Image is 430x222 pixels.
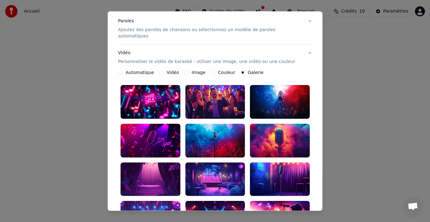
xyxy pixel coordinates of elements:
[118,18,134,24] div: Paroles
[218,70,235,75] label: Couleur
[247,70,263,75] label: Galerie
[118,13,312,44] button: ParolesAjoutez des paroles de chansons ou sélectionnez un modèle de paroles automatiques
[118,59,295,65] p: Personnaliser le vidéo de karaoké : utiliser une image, une vidéo ou une couleur
[118,45,312,70] button: VidéoPersonnaliser le vidéo de karaoké : utiliser une image, une vidéo ou une couleur
[167,70,179,75] label: Vidéo
[118,27,302,39] p: Ajoutez des paroles de chansons ou sélectionnez un modèle de paroles automatiques
[118,50,295,65] div: Vidéo
[191,70,205,75] label: Image
[126,70,154,75] label: Automatique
